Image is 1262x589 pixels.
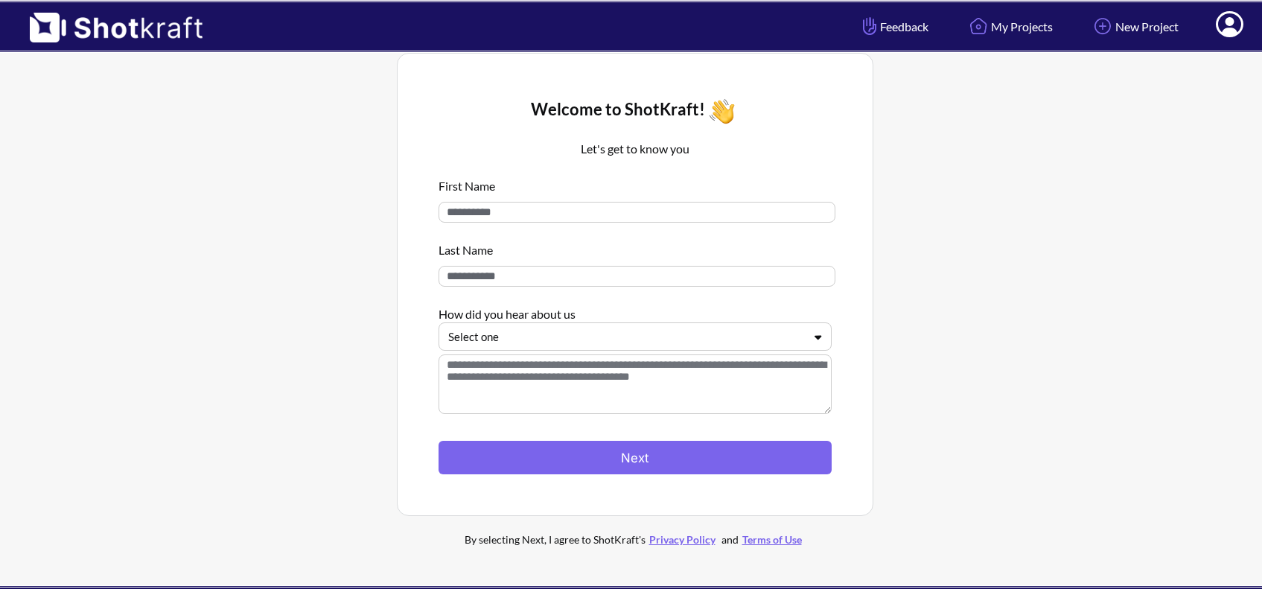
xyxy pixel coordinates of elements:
div: By selecting Next, I agree to ShotKraft's and [434,531,836,548]
a: New Project [1079,7,1190,46]
p: Let's get to know you [439,140,832,158]
img: Add Icon [1090,13,1115,39]
div: How did you hear about us [439,298,832,322]
img: Home Icon [966,13,991,39]
div: Welcome to ShotKraft! [439,95,832,128]
img: Hand Icon [859,13,880,39]
div: First Name [439,170,832,194]
a: My Projects [955,7,1064,46]
span: Feedback [859,18,928,35]
div: Last Name [439,234,832,258]
a: Privacy Policy [646,533,719,546]
a: Terms of Use [739,533,806,546]
img: Wave Icon [705,95,739,128]
button: Next [439,441,832,474]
